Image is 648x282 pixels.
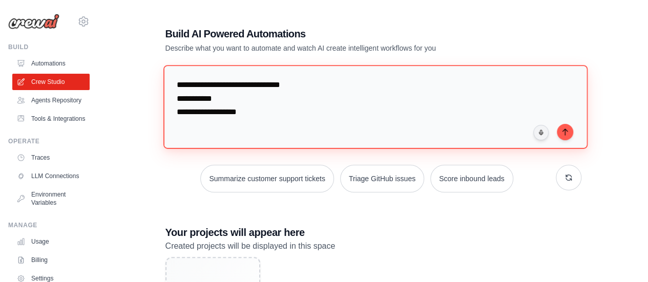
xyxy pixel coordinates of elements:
[8,137,90,145] div: Operate
[12,149,90,166] a: Traces
[12,55,90,72] a: Automations
[165,43,510,53] p: Describe what you want to automate and watch AI create intelligent workflows for you
[12,233,90,250] a: Usage
[12,111,90,127] a: Tools & Integrations
[12,252,90,268] a: Billing
[430,165,513,192] button: Score inbound leads
[556,165,581,190] button: Get new suggestions
[12,92,90,109] a: Agents Repository
[200,165,333,192] button: Summarize customer support tickets
[165,240,581,253] p: Created projects will be displayed in this space
[8,221,90,229] div: Manage
[12,186,90,211] a: Environment Variables
[12,168,90,184] a: LLM Connections
[8,43,90,51] div: Build
[165,27,510,41] h1: Build AI Powered Automations
[165,225,581,240] h3: Your projects will appear here
[533,125,549,140] button: Click to speak your automation idea
[8,14,59,29] img: Logo
[12,74,90,90] a: Crew Studio
[340,165,424,192] button: Triage GitHub issues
